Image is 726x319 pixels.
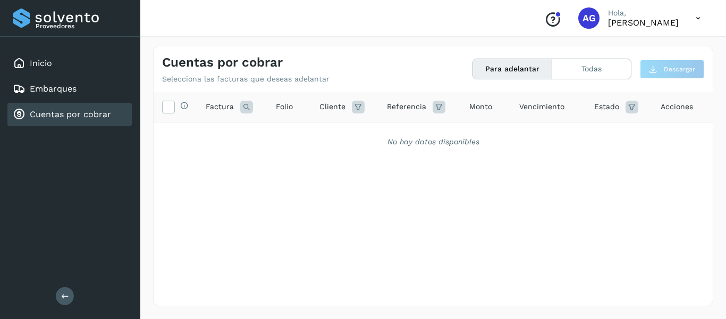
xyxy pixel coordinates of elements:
p: Hola, [608,9,679,18]
span: Cliente [319,101,345,112]
h4: Cuentas por cobrar [162,55,283,70]
a: Embarques [30,84,77,94]
span: Acciones [661,101,693,112]
span: Factura [206,101,234,112]
p: Selecciona las facturas que deseas adelantar [162,75,330,84]
p: Proveedores [36,22,128,30]
a: Cuentas por cobrar [30,109,111,119]
button: Descargar [640,60,704,79]
div: No hay datos disponibles [167,136,699,148]
a: Inicio [30,58,52,68]
button: Todas [552,59,631,79]
div: Cuentas por cobrar [7,103,132,126]
span: Referencia [387,101,426,112]
span: Vencimiento [519,101,564,112]
p: ALFONSO García Flores [608,18,679,28]
span: Estado [594,101,619,112]
span: Descargar [664,64,695,74]
span: Folio [276,101,293,112]
button: Para adelantar [473,59,552,79]
span: Monto [469,101,492,112]
div: Embarques [7,77,132,101]
div: Inicio [7,52,132,75]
